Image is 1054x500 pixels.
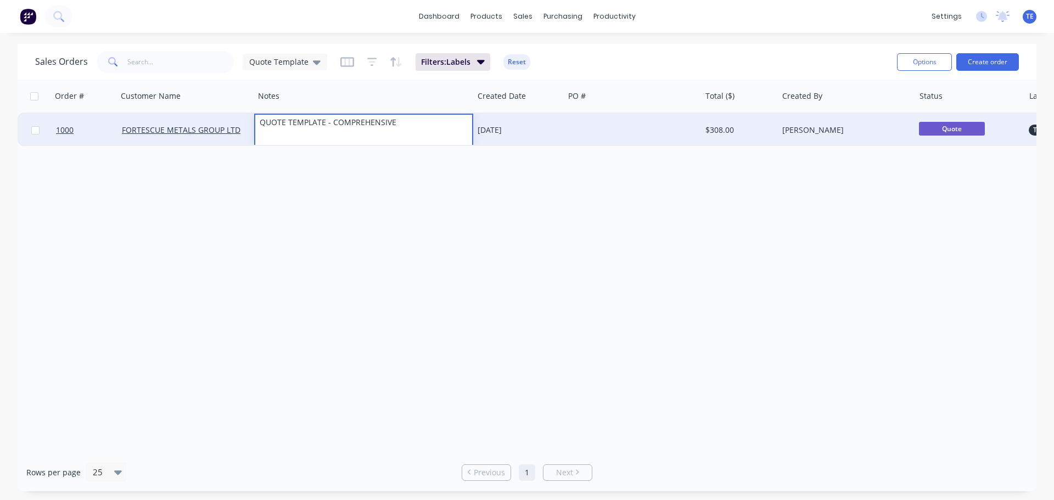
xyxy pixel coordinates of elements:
div: QUOTE TEMPLATE - COMPREHENSIVE [255,115,472,130]
span: Quote [919,122,985,136]
span: Filters: Labels [421,57,470,68]
div: Status [920,91,943,102]
div: Customer Name [121,91,181,102]
div: Labels [1029,91,1053,102]
div: products [465,8,508,25]
div: Total ($) [705,91,735,102]
button: Reset [503,54,530,70]
h1: Sales Orders [35,57,88,67]
a: dashboard [413,8,465,25]
span: Rows per page [26,467,81,478]
a: Previous page [462,467,511,478]
a: Next page [543,467,592,478]
span: Previous [474,467,505,478]
button: Create order [956,53,1019,71]
a: FORTESCUE METALS GROUP LTD [122,125,240,135]
button: Options [897,53,952,71]
img: Factory [20,8,36,25]
div: PO # [568,91,586,102]
div: Created By [782,91,822,102]
span: Quote Template [249,56,309,68]
div: settings [926,8,967,25]
button: Filters:Labels [416,53,490,71]
div: productivity [588,8,641,25]
div: $308.00 [705,125,770,136]
div: [PERSON_NAME] [782,125,904,136]
div: Created Date [478,91,526,102]
span: TE [1026,12,1034,21]
a: 1000 [56,114,122,147]
div: Order # [55,91,84,102]
div: purchasing [538,8,588,25]
input: Search... [127,51,234,73]
div: sales [508,8,538,25]
div: [DATE] [478,125,559,136]
ul: Pagination [457,464,597,481]
span: Next [556,467,573,478]
div: Notes [258,91,279,102]
span: 1000 [56,125,74,136]
a: Page 1 is your current page [519,464,535,481]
